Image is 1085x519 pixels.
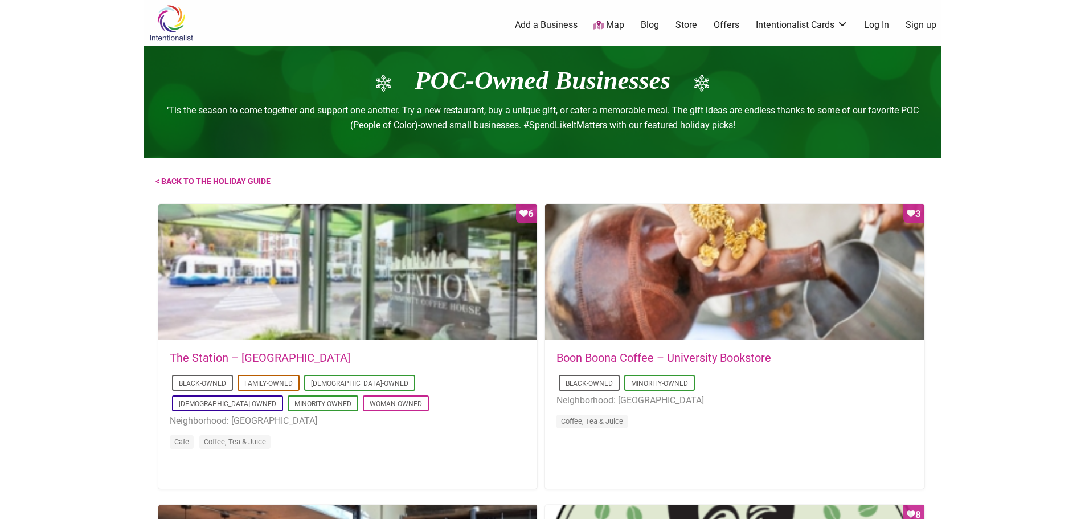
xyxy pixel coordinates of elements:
[593,19,624,32] a: Map
[556,393,913,408] li: Neighborhood: [GEOGRAPHIC_DATA]
[204,438,266,446] a: Coffee, Tea & Juice
[179,400,276,408] a: [DEMOGRAPHIC_DATA]-Owned
[864,19,889,31] a: Log In
[641,19,659,31] a: Blog
[155,63,930,99] h1: POC-Owned Businesses
[179,379,226,387] a: Black-Owned
[174,438,189,446] a: Cafe
[170,351,350,365] a: The Station – [GEOGRAPHIC_DATA]
[370,400,422,408] a: Woman-Owned
[167,105,919,130] span: ‘Tis the season to come together and support one another. Try a new restaurant, buy a unique gift...
[566,379,613,387] a: Black-Owned
[311,379,408,387] a: [DEMOGRAPHIC_DATA]-Owned
[155,158,271,204] a: < back to the holiday guide
[515,19,578,31] a: Add a Business
[244,379,293,387] a: Family-Owned
[906,19,936,31] a: Sign up
[556,351,771,365] a: Boon Boona Coffee – University Bookstore
[352,75,415,92] img: snowflake_icon_wt.png
[714,19,739,31] a: Offers
[144,5,198,42] img: Intentionalist
[170,414,526,428] li: Neighborhood: [GEOGRAPHIC_DATA]
[561,417,623,426] a: Coffee, Tea & Juice
[523,120,735,130] span: #SpendLikeItMatters with our featured holiday picks!
[631,379,688,387] a: Minority-Owned
[675,19,697,31] a: Store
[756,19,848,31] a: Intentionalist Cards
[294,400,351,408] a: Minority-Owned
[670,75,733,92] img: snowflake_icon_wt.png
